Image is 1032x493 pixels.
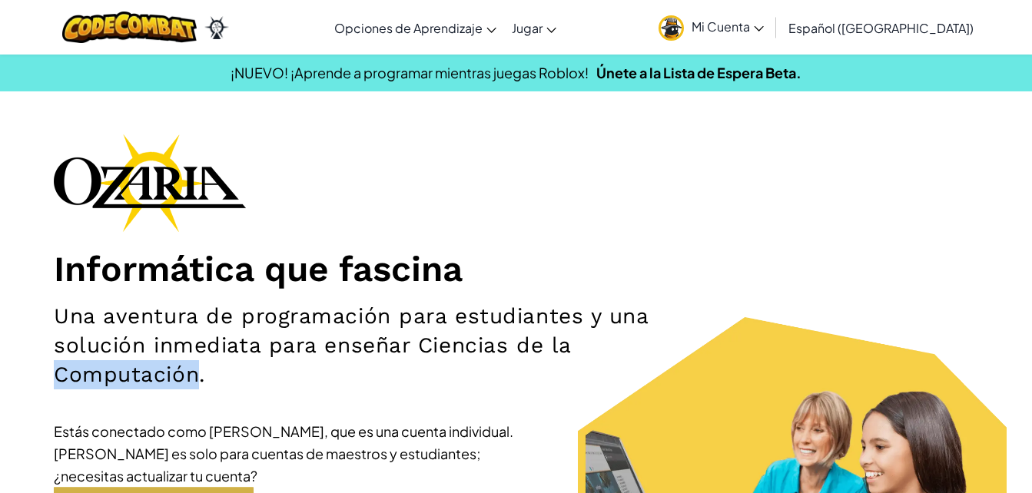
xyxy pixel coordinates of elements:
a: Opciones de Aprendizaje [327,7,504,48]
a: Español ([GEOGRAPHIC_DATA]) [781,7,981,48]
img: CodeCombat logo [62,12,197,43]
img: avatar [659,15,684,41]
span: Mi Cuenta [692,18,764,35]
a: Jugar [504,7,564,48]
img: Ozaria [204,16,229,39]
span: Jugar [512,20,543,36]
span: ¡NUEVO! ¡Aprende a programar mientras juegas Roblox! [231,64,589,81]
a: Mi Cuenta [651,3,772,51]
img: Ozaria branding logo [54,134,246,232]
a: Únete a la Lista de Espera Beta. [596,64,801,81]
span: Español ([GEOGRAPHIC_DATA]) [788,20,974,36]
h1: Informática que fascina [54,247,978,290]
span: Opciones de Aprendizaje [334,20,483,36]
div: Estás conectado como [PERSON_NAME], que es una cuenta individual. [PERSON_NAME] es solo para cuen... [54,420,515,487]
h2: Una aventura de programación para estudiantes y una solución inmediata para enseñar Ciencias de l... [54,302,673,389]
